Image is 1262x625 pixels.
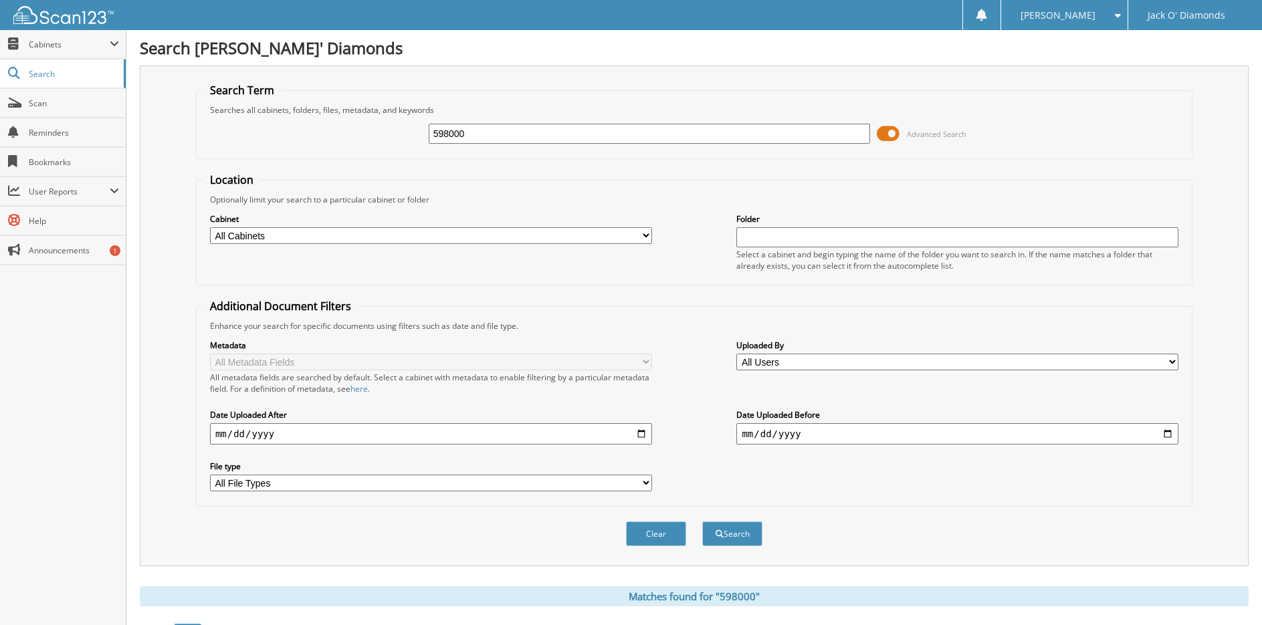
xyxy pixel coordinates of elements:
[140,37,1249,59] h1: Search [PERSON_NAME]' Diamonds
[1021,11,1095,19] span: [PERSON_NAME]
[29,39,110,50] span: Cabinets
[736,409,1178,420] label: Date Uploaded Before
[203,320,1185,332] div: Enhance your search for specific documents using filters such as date and file type.
[210,340,652,351] label: Metadata
[110,245,120,256] div: 1
[210,461,652,472] label: File type
[13,6,114,24] img: scan123-logo-white.svg
[203,172,260,187] legend: Location
[907,129,966,139] span: Advanced Search
[736,213,1178,225] label: Folder
[1148,11,1225,19] span: Jack O' Diamonds
[736,340,1178,351] label: Uploaded By
[203,194,1185,205] div: Optionally limit your search to a particular cabinet or folder
[29,186,110,197] span: User Reports
[736,423,1178,445] input: end
[140,586,1249,606] div: Matches found for "598000"
[210,409,652,420] label: Date Uploaded After
[736,249,1178,271] div: Select a cabinet and begin typing the name of the folder you want to search in. If the name match...
[29,245,119,256] span: Announcements
[29,68,117,80] span: Search
[29,127,119,138] span: Reminders
[29,98,119,109] span: Scan
[210,372,652,394] div: All metadata fields are searched by default. Select a cabinet with metadata to enable filtering b...
[203,83,281,98] legend: Search Term
[210,213,652,225] label: Cabinet
[702,521,762,546] button: Search
[210,423,652,445] input: start
[29,215,119,227] span: Help
[350,383,368,394] a: here
[203,299,358,314] legend: Additional Document Filters
[203,104,1185,116] div: Searches all cabinets, folders, files, metadata, and keywords
[626,521,686,546] button: Clear
[29,156,119,168] span: Bookmarks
